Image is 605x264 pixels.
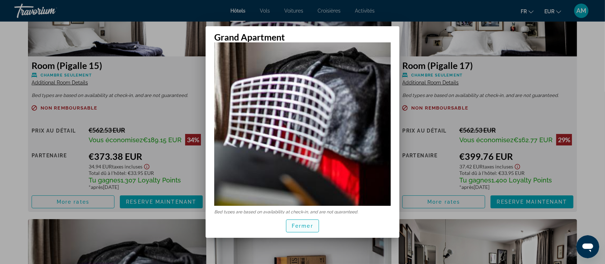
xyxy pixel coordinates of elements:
iframe: Bouton de lancement de la fenêtre de messagerie [576,235,599,258]
span: Fermer [292,223,313,229]
h2: Grand Apartment [206,26,399,42]
p: Bed types are based on availability at check-in, and are not guaranteed. [214,209,391,214]
button: Fermer [286,219,319,232]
